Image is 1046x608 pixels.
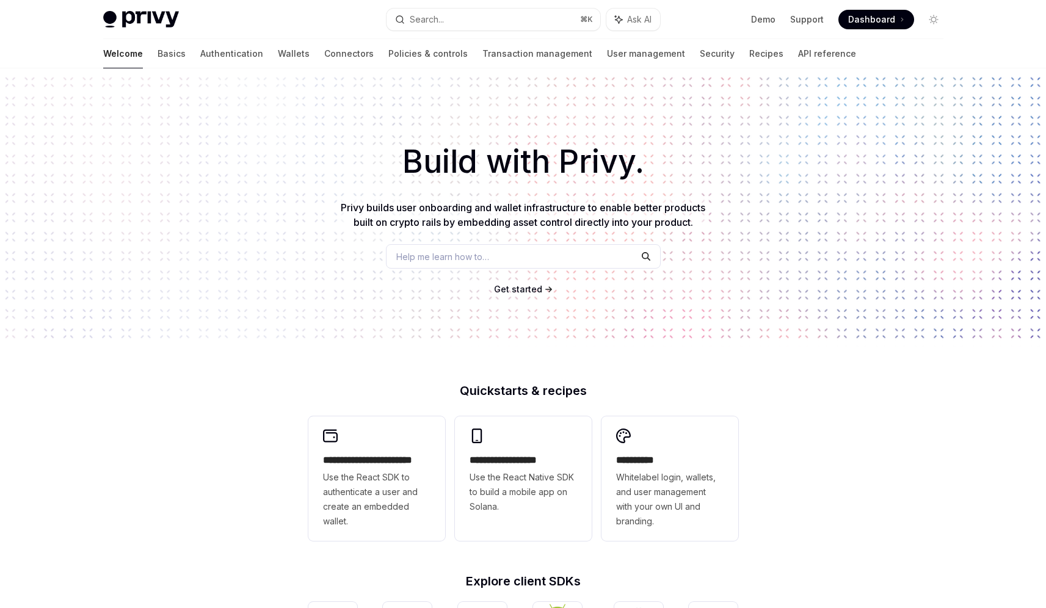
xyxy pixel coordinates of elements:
h2: Quickstarts & recipes [308,385,738,397]
a: User management [607,39,685,68]
a: **** **** **** ***Use the React Native SDK to build a mobile app on Solana. [455,416,592,541]
a: Policies & controls [388,39,468,68]
a: Transaction management [482,39,592,68]
button: Ask AI [606,9,660,31]
a: Dashboard [838,10,914,29]
a: Support [790,13,824,26]
span: Ask AI [627,13,652,26]
img: light logo [103,11,179,28]
span: Privy builds user onboarding and wallet infrastructure to enable better products built on crypto ... [341,201,705,228]
span: Get started [494,284,542,294]
a: Basics [158,39,186,68]
h2: Explore client SDKs [308,575,738,587]
h1: Build with Privy. [20,138,1026,186]
a: API reference [798,39,856,68]
a: Connectors [324,39,374,68]
a: Recipes [749,39,783,68]
span: Use the React Native SDK to build a mobile app on Solana. [470,470,577,514]
div: Search... [410,12,444,27]
span: Help me learn how to… [396,250,489,263]
a: Demo [751,13,775,26]
span: Use the React SDK to authenticate a user and create an embedded wallet. [323,470,430,529]
a: Wallets [278,39,310,68]
span: Dashboard [848,13,895,26]
button: Toggle dark mode [924,10,943,29]
a: **** *****Whitelabel login, wallets, and user management with your own UI and branding. [601,416,738,541]
span: Whitelabel login, wallets, and user management with your own UI and branding. [616,470,724,529]
a: Authentication [200,39,263,68]
a: Get started [494,283,542,295]
button: Search...⌘K [387,9,600,31]
a: Welcome [103,39,143,68]
a: Security [700,39,735,68]
span: ⌘ K [580,15,593,24]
